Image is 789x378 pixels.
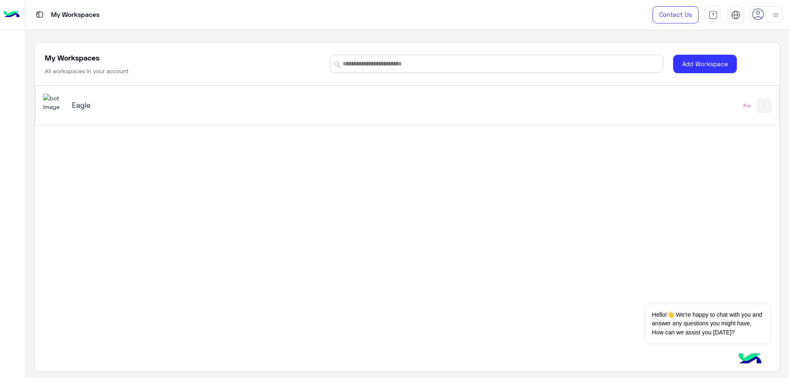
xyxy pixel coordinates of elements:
[51,9,99,21] p: My Workspaces
[43,94,65,111] img: 713415422032625
[708,10,718,20] img: tab
[72,100,334,110] h5: Eagle
[705,6,721,23] a: tab
[743,102,751,109] div: Pro
[646,304,769,343] span: Hello!👋 We're happy to chat with you and answer any questions you might have. How can we assist y...
[771,10,781,20] img: profile
[731,10,741,20] img: tab
[3,6,20,23] img: Logo
[653,6,699,23] a: Contact Us
[673,55,737,73] button: Add Workspace
[45,67,129,75] h6: All workspaces in your account
[736,345,764,374] img: hulul-logo.png
[35,9,45,20] img: tab
[45,53,99,63] h5: My Workspaces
